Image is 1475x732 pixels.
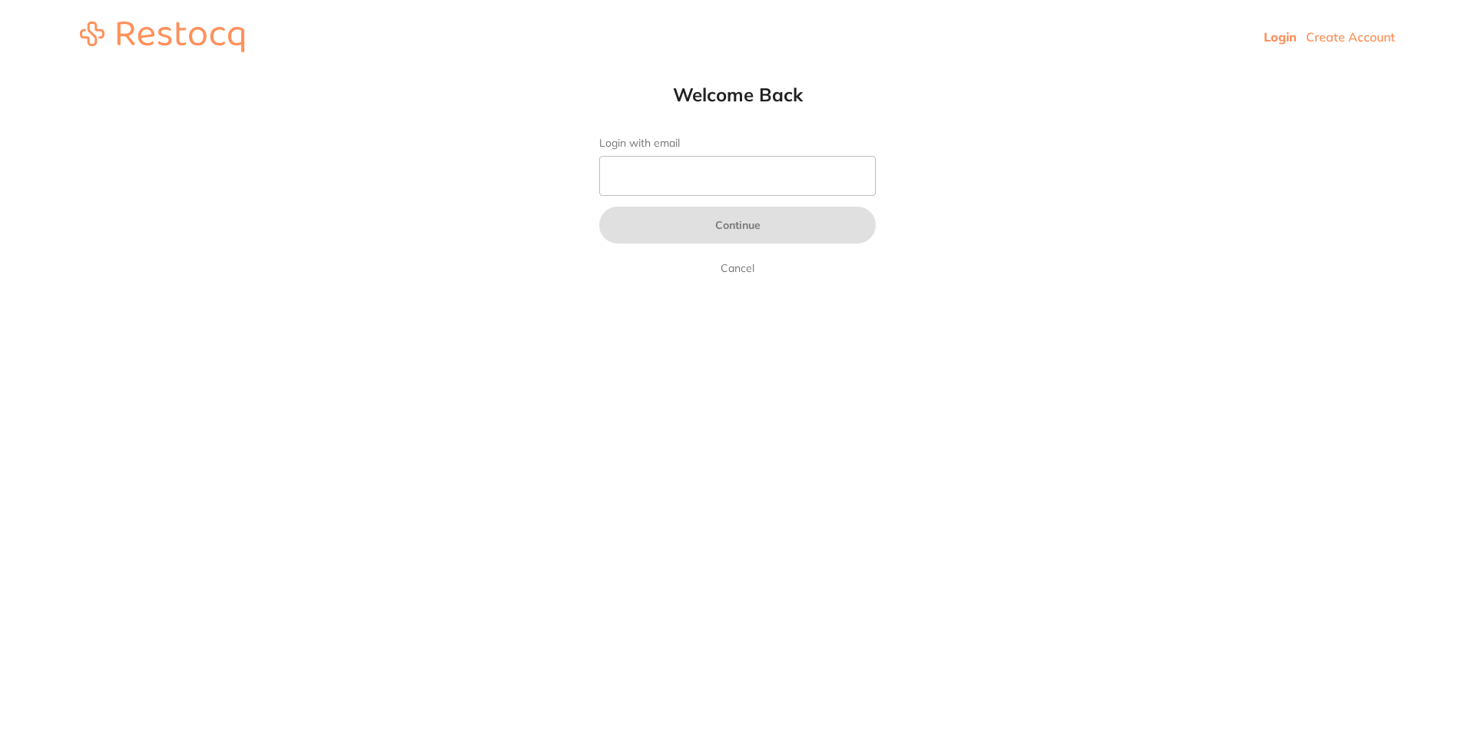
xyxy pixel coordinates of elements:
[718,259,757,277] a: Cancel
[599,207,876,243] button: Continue
[599,137,876,150] label: Login with email
[1306,29,1395,45] a: Create Account
[568,83,907,106] h1: Welcome Back
[1264,29,1297,45] a: Login
[80,22,244,52] img: restocq_logo.svg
